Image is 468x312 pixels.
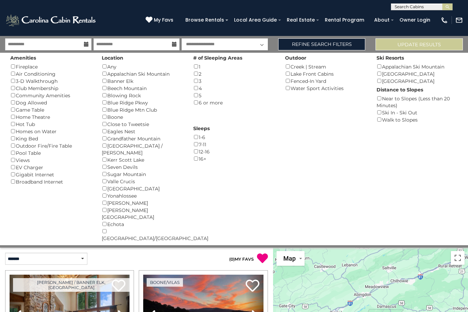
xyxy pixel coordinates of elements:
[193,141,274,148] div: 7-11
[102,221,183,228] div: Echota
[321,15,368,25] a: Rental Program
[146,16,175,24] a: My Favs
[455,16,463,24] img: mail-regular-white.png
[102,228,183,242] div: [GEOGRAPHIC_DATA]/[GEOGRAPHIC_DATA]
[102,142,183,156] div: [GEOGRAPHIC_DATA] / [PERSON_NAME]
[10,164,91,171] div: EV Charger
[13,278,130,292] a: [PERSON_NAME] / Banner Elk, [GEOGRAPHIC_DATA]
[102,199,183,207] div: [PERSON_NAME]
[10,135,91,142] div: King Bed
[102,106,183,113] div: Blue Ridge Mtn Club
[10,121,91,128] div: Hot Tub
[229,257,235,262] span: ( )
[283,255,296,262] span: Map
[102,70,183,77] div: Appalachian Ski Mountain
[10,106,91,113] div: Game Table
[102,128,183,135] div: Eagles Nest
[377,54,404,61] label: Ski Resorts
[102,192,183,199] div: Yonahlossee
[375,38,463,50] button: Update Results
[102,135,183,142] div: Grandfather Mountain
[276,251,305,266] button: Change map style
[182,15,227,25] a: Browse Rentals
[102,163,183,171] div: Seven Devils
[377,70,458,77] div: [GEOGRAPHIC_DATA]
[10,171,91,178] div: Gigabit Internet
[102,185,183,192] div: [GEOGRAPHIC_DATA]
[102,178,183,185] div: Valle Crucis
[102,156,183,163] div: Kerr Scott Lake
[10,85,91,92] div: Club Membership
[283,15,318,25] a: Real Estate
[10,157,91,164] div: Views
[231,15,280,25] a: Local Area Guide
[193,85,274,92] div: 4
[193,63,274,70] div: 1
[278,38,366,50] a: Refine Search Filters
[441,16,448,24] img: phone-regular-white.png
[285,77,366,85] div: Fenced-In Yard
[102,54,123,61] label: Location
[285,54,306,61] label: Outdoor
[10,149,91,157] div: Pool Table
[147,278,183,287] a: Boone/Vilas
[371,15,393,25] a: About
[102,121,183,128] div: Close to Tweetsie
[193,125,210,132] label: Sleeps
[10,70,91,77] div: Air Conditioning
[193,54,242,61] label: # of Sleeping Areas
[396,15,434,25] a: Owner Login
[10,142,91,149] div: Outdoor Fire/Fire Table
[10,92,91,99] div: Community Amenities
[10,77,91,85] div: 3-D Walkthrough
[154,16,173,24] span: My Favs
[193,92,274,99] div: 5
[377,86,423,93] label: Distance to Slopes
[10,178,91,185] div: Broadband Internet
[377,116,458,123] div: Walk to Slopes
[246,279,259,294] a: Add to favorites
[193,99,274,106] div: 6 or more
[10,113,91,121] div: Home Theatre
[231,257,233,262] span: 0
[377,95,458,109] div: Near to Slopes (Less than 20 Minutes)
[377,63,458,70] div: Appalachian Ski Mountain
[377,109,458,116] div: Ski In - Ski Out
[102,92,183,99] div: Blowing Rock
[285,63,366,70] div: Creek | Stream
[102,113,183,121] div: Boone
[5,13,98,27] img: White-1-2.png
[193,77,274,85] div: 3
[285,85,366,92] div: Water Sport Activities
[229,257,254,262] a: (0)MY FAVS
[102,171,183,178] div: Sugar Mountain
[193,148,274,155] div: 12-16
[377,77,458,85] div: [GEOGRAPHIC_DATA]
[102,99,183,106] div: Blue Ridge Pkwy
[102,85,183,92] div: Beech Mountain
[193,134,274,141] div: 1-6
[451,251,465,265] button: Toggle fullscreen view
[10,99,91,106] div: Dog Allowed
[10,63,91,70] div: Fireplace
[102,207,183,221] div: [PERSON_NAME][GEOGRAPHIC_DATA]
[10,128,91,135] div: Homes on Water
[102,63,183,70] div: Any
[102,77,183,85] div: Banner Elk
[193,155,274,162] div: 16+
[10,54,36,61] label: Amenities
[193,70,274,77] div: 2
[285,70,366,77] div: Lake Front Cabins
